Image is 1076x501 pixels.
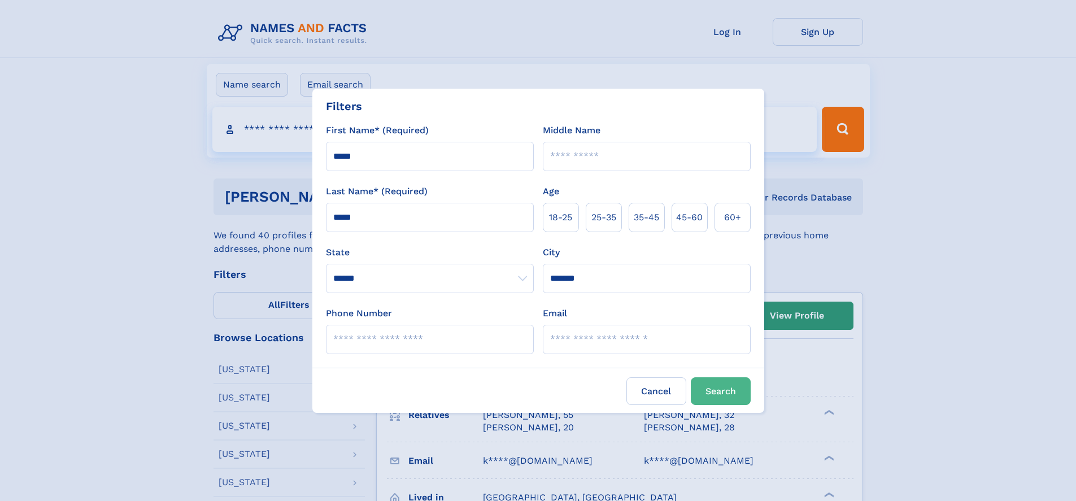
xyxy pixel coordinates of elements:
[724,211,741,224] span: 60+
[326,98,362,115] div: Filters
[543,185,559,198] label: Age
[676,211,703,224] span: 45‑60
[543,246,560,259] label: City
[549,211,572,224] span: 18‑25
[326,307,392,320] label: Phone Number
[326,185,428,198] label: Last Name* (Required)
[326,124,429,137] label: First Name* (Required)
[634,211,659,224] span: 35‑45
[691,377,751,405] button: Search
[543,124,600,137] label: Middle Name
[326,246,534,259] label: State
[591,211,616,224] span: 25‑35
[543,307,567,320] label: Email
[626,377,686,405] label: Cancel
